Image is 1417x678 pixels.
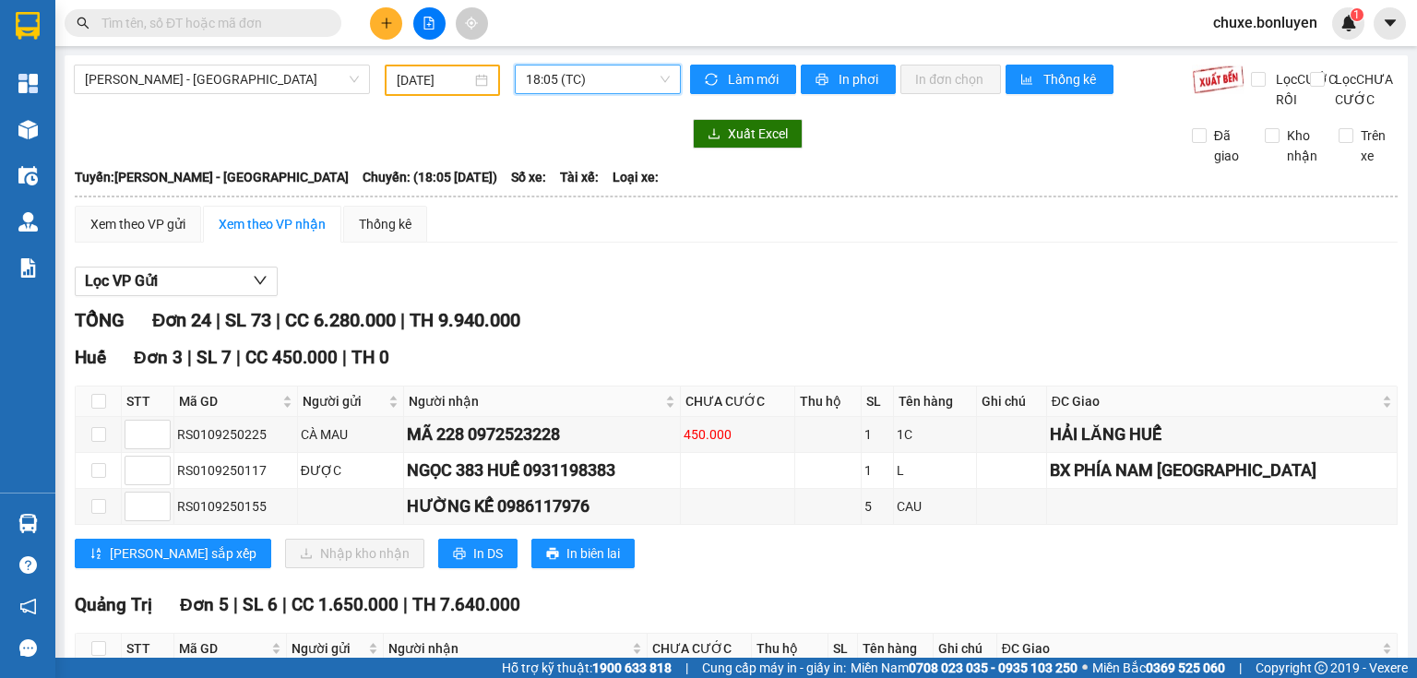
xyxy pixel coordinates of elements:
[728,124,788,144] span: Xuất Excel
[934,634,997,664] th: Ghi chú
[179,638,268,659] span: Mã GD
[301,460,401,481] div: ĐƯỢC
[177,424,294,445] div: RS0109250225
[897,460,973,481] div: L
[702,658,846,678] span: Cung cấp máy in - giấy in:
[1092,658,1225,678] span: Miền Bắc
[380,17,393,30] span: plus
[85,269,158,292] span: Lọc VP Gửi
[977,387,1047,417] th: Ghi chú
[690,65,796,94] button: syncLàm mới
[403,594,408,615] span: |
[370,7,402,40] button: plus
[1328,69,1399,110] span: Lọc CHƯA CƯỚC
[684,424,792,445] div: 450.000
[19,598,37,615] span: notification
[1353,8,1360,21] span: 1
[685,658,688,678] span: |
[180,594,229,615] span: Đơn 5
[752,634,828,664] th: Thu hộ
[546,547,559,562] span: printer
[89,547,102,562] span: sort-ascending
[18,74,38,93] img: dashboard-icon
[566,543,620,564] span: In biên lai
[828,634,858,664] th: SL
[473,543,503,564] span: In DS
[1006,65,1113,94] button: bar-chartThống kê
[1340,15,1357,31] img: icon-new-feature
[681,387,796,417] th: CHƯA CƯỚC
[18,514,38,533] img: warehouse-icon
[85,65,359,93] span: Hà Tiên - Đà Nẵng
[388,638,628,659] span: Người nhận
[75,594,152,615] span: Quảng Trị
[1351,8,1363,21] sup: 1
[75,539,271,568] button: sort-ascending[PERSON_NAME] sắp xếp
[397,70,470,90] input: 01/09/2025
[134,347,183,368] span: Đơn 3
[423,17,435,30] span: file-add
[233,594,238,615] span: |
[174,489,298,525] td: RS0109250155
[438,539,518,568] button: printerIn DS
[1382,15,1399,31] span: caret-down
[410,309,520,331] span: TH 9.940.000
[75,170,349,184] b: Tuyến: [PERSON_NAME] - [GEOGRAPHIC_DATA]
[19,556,37,574] span: question-circle
[253,273,268,288] span: down
[276,309,280,331] span: |
[101,13,319,33] input: Tìm tên, số ĐT hoặc mã đơn
[18,212,38,232] img: warehouse-icon
[1268,69,1340,110] span: Lọc CƯỚC RỒI
[342,347,347,368] span: |
[407,422,676,447] div: MÃ 228 0972523228
[282,594,287,615] span: |
[179,391,279,411] span: Mã GD
[453,547,466,562] span: printer
[693,119,803,149] button: downloadXuất Excel
[511,167,546,187] span: Số xe:
[245,347,338,368] span: CC 450.000
[219,214,326,234] div: Xem theo VP nhận
[1020,73,1036,88] span: bar-chart
[1146,660,1225,675] strong: 0369 525 060
[407,494,676,519] div: HƯỜNG KẾ 0986117976
[75,267,278,296] button: Lọc VP Gửi
[1198,11,1332,34] span: chuxe.bonluyen
[412,594,520,615] span: TH 7.640.000
[363,167,497,187] span: Chuyến: (18:05 [DATE])
[285,539,424,568] button: downloadNhập kho nhận
[187,347,192,368] span: |
[359,214,411,234] div: Thống kê
[122,634,174,664] th: STT
[909,660,1078,675] strong: 0708 023 035 - 0935 103 250
[708,127,720,142] span: download
[1353,125,1399,166] span: Trên xe
[236,347,241,368] span: |
[75,347,106,368] span: Huế
[864,460,890,481] div: 1
[862,387,894,417] th: SL
[795,387,862,417] th: Thu hộ
[122,387,174,417] th: STT
[592,660,672,675] strong: 1900 633 818
[531,539,635,568] button: printerIn biên lai
[177,496,294,517] div: RS0109250155
[16,12,40,40] img: logo-vxr
[19,639,37,657] span: message
[400,309,405,331] span: |
[839,69,881,89] span: In phơi
[864,424,890,445] div: 1
[1239,658,1242,678] span: |
[407,458,676,483] div: NGỌC 383 HUẾ 0931198383
[1082,664,1088,672] span: ⚪️
[613,167,659,187] span: Loại xe:
[465,17,478,30] span: aim
[1050,458,1394,483] div: BX PHÍA NAM [GEOGRAPHIC_DATA]
[851,658,1078,678] span: Miền Nam
[456,7,488,40] button: aim
[196,347,232,368] span: SL 7
[18,258,38,278] img: solution-icon
[705,73,720,88] span: sync
[897,424,973,445] div: 1C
